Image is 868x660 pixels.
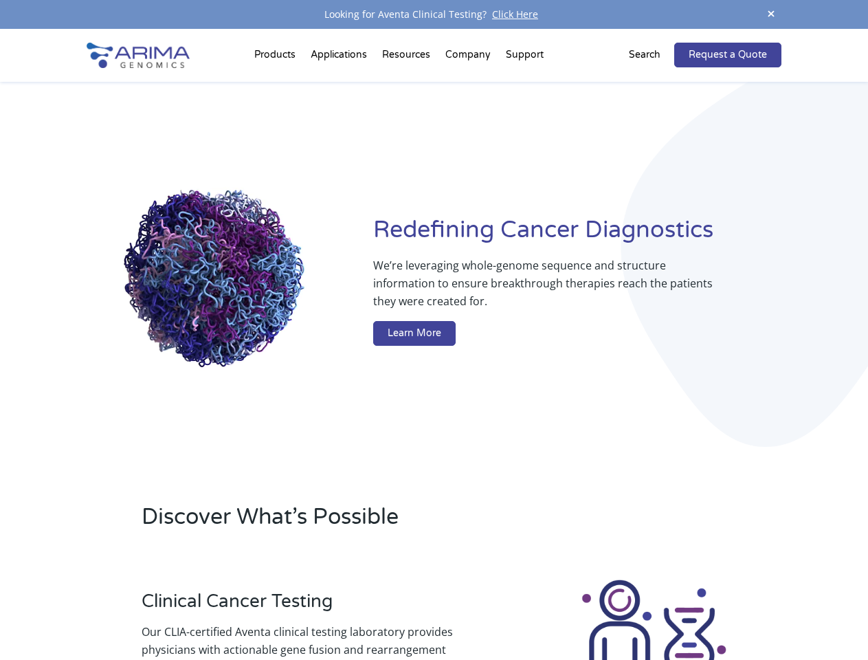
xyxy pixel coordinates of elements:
h2: Discover What’s Possible [142,502,598,543]
h3: Clinical Cancer Testing [142,591,488,623]
p: We’re leveraging whole-genome sequence and structure information to ensure breakthrough therapies... [373,256,726,321]
iframe: Chat Widget [799,594,868,660]
div: Looking for Aventa Clinical Testing? [87,5,781,23]
h1: Redefining Cancer Diagnostics [373,214,781,256]
a: Request a Quote [674,43,781,67]
img: Arima-Genomics-logo [87,43,190,68]
p: Search [629,46,660,64]
a: Learn More [373,321,456,346]
a: Click Here [487,8,544,21]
